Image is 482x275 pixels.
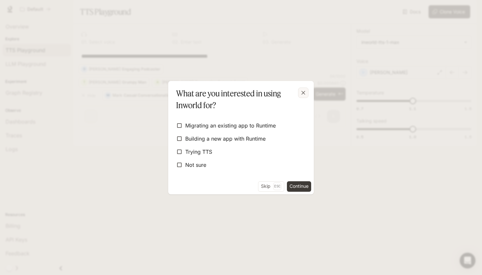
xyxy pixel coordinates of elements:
[176,88,303,111] p: What are you interested in using Inworld for?
[287,181,311,192] button: Continue
[273,183,281,190] p: Esc
[185,135,266,143] span: Building a new app with Runtime
[185,161,206,169] span: Not sure
[185,122,276,129] span: Migrating an existing app to Runtime
[258,181,284,192] button: SkipEsc
[185,148,212,156] span: Trying TTS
